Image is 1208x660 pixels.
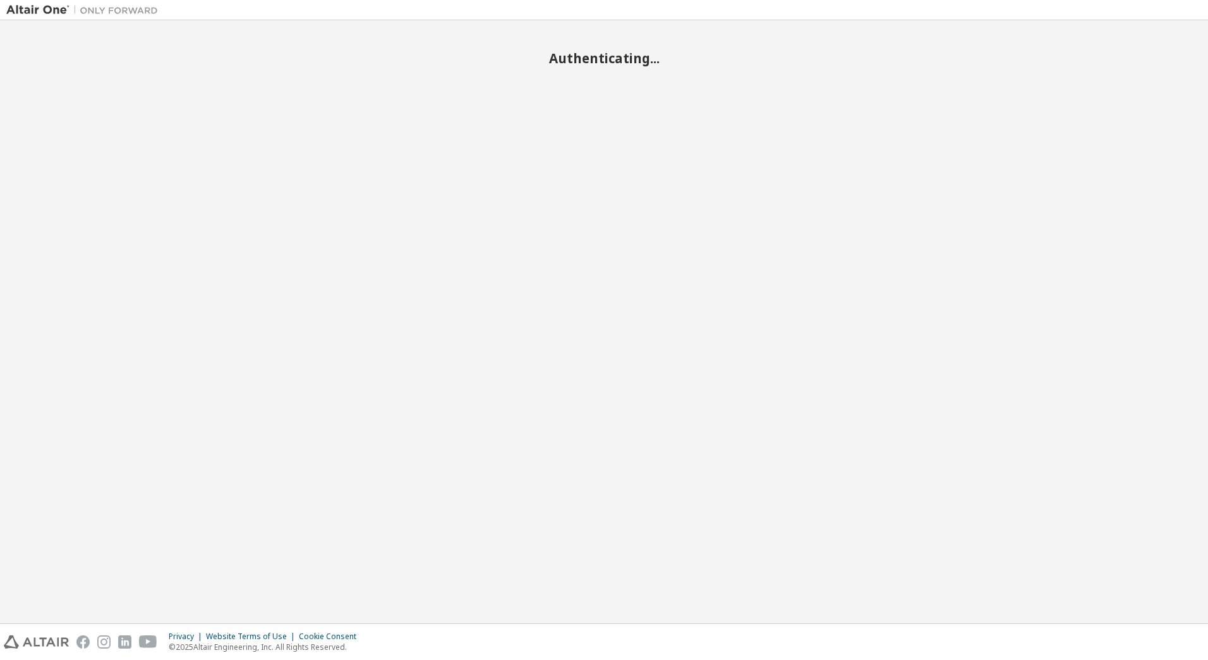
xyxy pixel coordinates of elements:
h2: Authenticating... [6,50,1202,66]
img: Altair One [6,4,164,16]
img: instagram.svg [97,635,111,649]
img: facebook.svg [76,635,90,649]
div: Privacy [169,632,206,642]
div: Cookie Consent [299,632,364,642]
img: altair_logo.svg [4,635,69,649]
div: Website Terms of Use [206,632,299,642]
img: youtube.svg [139,635,157,649]
p: © 2025 Altair Engineering, Inc. All Rights Reserved. [169,642,364,652]
img: linkedin.svg [118,635,131,649]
